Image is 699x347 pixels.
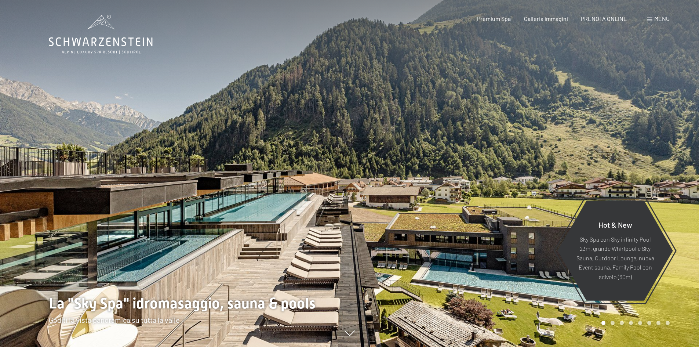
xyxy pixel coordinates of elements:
span: Hot & New [598,220,632,229]
a: PRENOTA ONLINE [581,15,627,22]
div: Carousel Page 6 [647,321,651,325]
span: Menu [654,15,670,22]
div: Carousel Page 4 [629,321,633,325]
div: Carousel Page 7 [656,321,660,325]
div: Carousel Page 2 [611,321,615,325]
div: Carousel Pagination [599,321,670,325]
div: Carousel Page 5 [638,321,642,325]
a: Hot & New Sky Spa con Sky infinity Pool 23m, grande Whirlpool e Sky Sauna, Outdoor Lounge, nuova ... [557,200,673,301]
a: Premium Spa [477,15,511,22]
div: Carousel Page 3 [620,321,624,325]
p: Sky Spa con Sky infinity Pool 23m, grande Whirlpool e Sky Sauna, Outdoor Lounge, nuova Event saun... [575,234,655,281]
a: Galleria immagini [524,15,568,22]
div: Carousel Page 1 (Current Slide) [601,321,605,325]
div: Carousel Page 8 [666,321,670,325]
